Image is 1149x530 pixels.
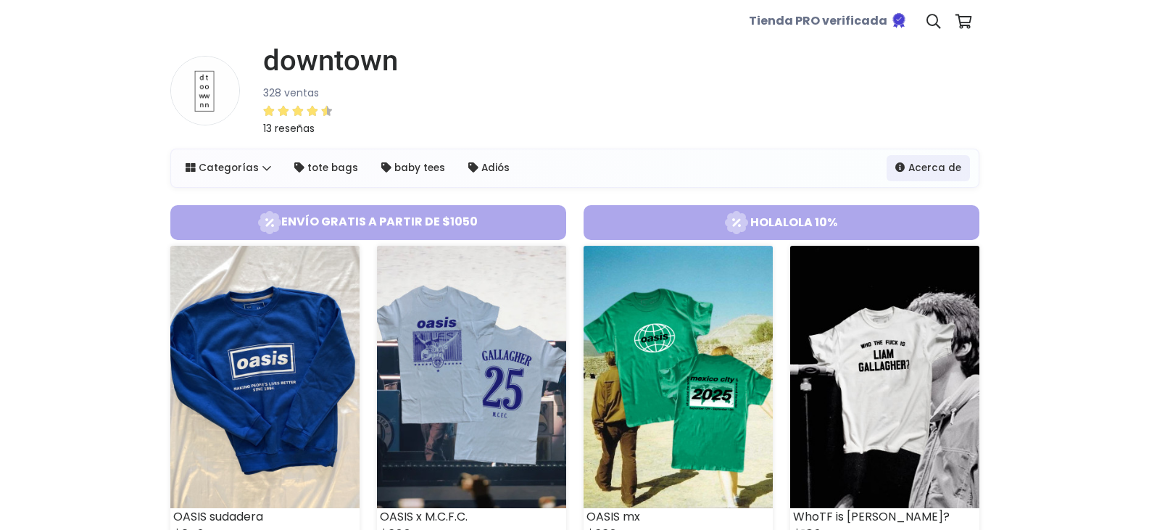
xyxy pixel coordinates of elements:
[584,246,773,508] img: small_1756406179595.jpeg
[790,508,979,526] div: WhoTF is [PERSON_NAME]?
[286,155,367,181] a: tote bags
[584,508,773,526] div: OASIS mx
[377,508,566,526] div: OASIS x M.C.F.C.
[790,246,979,508] img: small_1756405470081.jpeg
[170,56,240,125] img: small.png
[460,155,518,181] a: Adiós
[887,155,970,181] a: Acerca de
[750,214,813,231] p: HOLALOLA
[815,214,837,231] p: 10%
[377,246,566,508] img: small_1756406939317.jpeg
[263,86,319,100] small: 328 ventas
[176,211,560,234] span: Envío gratis a partir de $1050
[890,12,908,29] img: Tienda verificada
[373,155,454,181] a: baby tees
[263,102,398,137] a: 13 reseñas
[252,44,398,78] a: downtown
[263,121,315,136] small: 13 reseñas
[263,44,398,78] h1: downtown
[263,102,333,120] div: 4.62 / 5
[170,246,360,508] img: small_1756409856777.jpeg
[749,13,887,30] b: Tienda PRO verificada
[177,155,281,181] a: Categorías
[170,508,360,526] div: OASIS sudadera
